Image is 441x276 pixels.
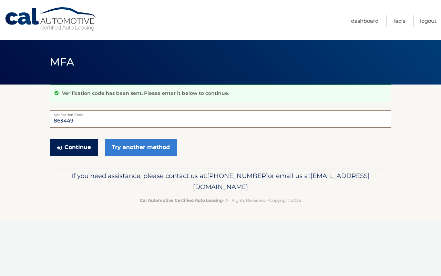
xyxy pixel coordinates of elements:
label: Verification Code [50,110,391,116]
span: [PHONE_NUMBER] [207,172,268,180]
p: Verification code has been sent. Please enter it below to continue. [62,90,229,96]
a: Try another method [105,139,177,156]
a: Dashboard [351,15,379,27]
a: Logout [420,15,437,27]
span: MFA [50,56,74,68]
a: FAQ's [393,15,405,27]
p: If you need assistance, please contact us at: or email us at [54,170,387,193]
strong: Cal Automotive Certified Auto Leasing [140,198,223,203]
span: [EMAIL_ADDRESS][DOMAIN_NAME] [193,172,370,191]
a: Cal Automotive [4,7,98,31]
p: - All Rights Reserved - Copyright 2025 [54,197,387,204]
button: Continue [50,139,98,156]
input: Verification Code [50,110,391,128]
